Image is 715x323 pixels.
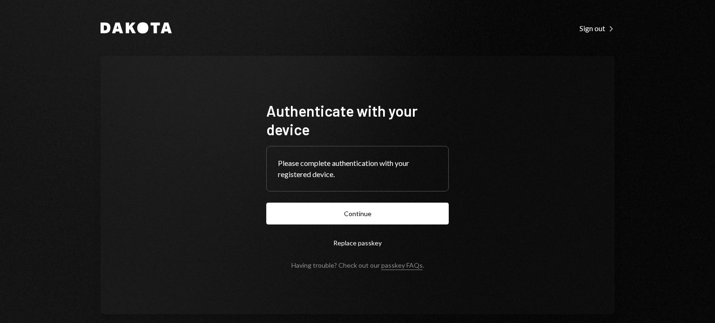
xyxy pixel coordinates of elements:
a: passkey FAQs [381,261,423,270]
div: Please complete authentication with your registered device. [278,158,437,180]
a: Sign out [580,23,614,33]
button: Continue [266,203,449,224]
button: Replace passkey [266,232,449,254]
div: Sign out [580,24,614,33]
h1: Authenticate with your device [266,101,449,138]
div: Having trouble? Check out our . [291,261,424,269]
